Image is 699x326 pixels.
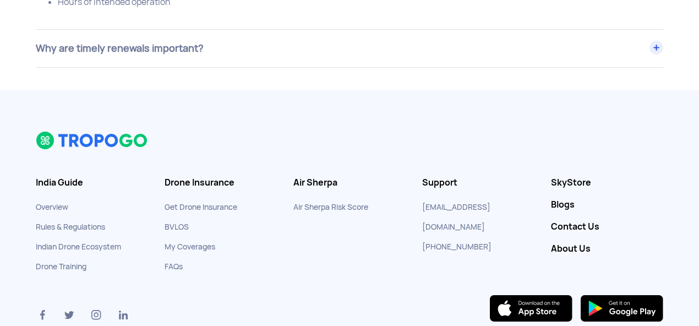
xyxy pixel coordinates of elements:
[165,242,215,252] a: My Coverages
[36,242,121,252] a: Indian Drone Ecosystem
[422,242,492,252] a: [PHONE_NUMBER]
[36,262,86,271] a: Drone Training
[551,177,663,188] a: SkyStore
[551,199,663,210] a: Blogs
[165,262,183,271] a: FAQs
[293,202,368,212] a: Air Sherpa Risk Score
[165,202,237,212] a: Get Drone Insurance
[36,308,49,322] img: ic_facebook.svg
[36,131,149,150] img: logo
[581,295,663,322] img: img_playstore.png
[36,222,105,232] a: Rules & Regulations
[293,177,406,188] h3: Air Sherpa
[551,243,663,254] a: About Us
[117,308,130,322] img: ic_linkedin.svg
[551,221,663,232] a: Contact Us
[422,202,490,232] a: [EMAIL_ADDRESS][DOMAIN_NAME]
[36,30,663,67] div: Why are timely renewals important?
[165,177,277,188] h3: Drone Insurance
[63,308,76,322] img: ic_twitter.svg
[490,295,572,322] img: ios_new.svg
[165,222,189,232] a: BVLOS
[422,177,534,188] h3: Support
[36,177,148,188] h3: India Guide
[36,202,68,212] a: Overview
[90,308,103,322] img: ic_instagram.svg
